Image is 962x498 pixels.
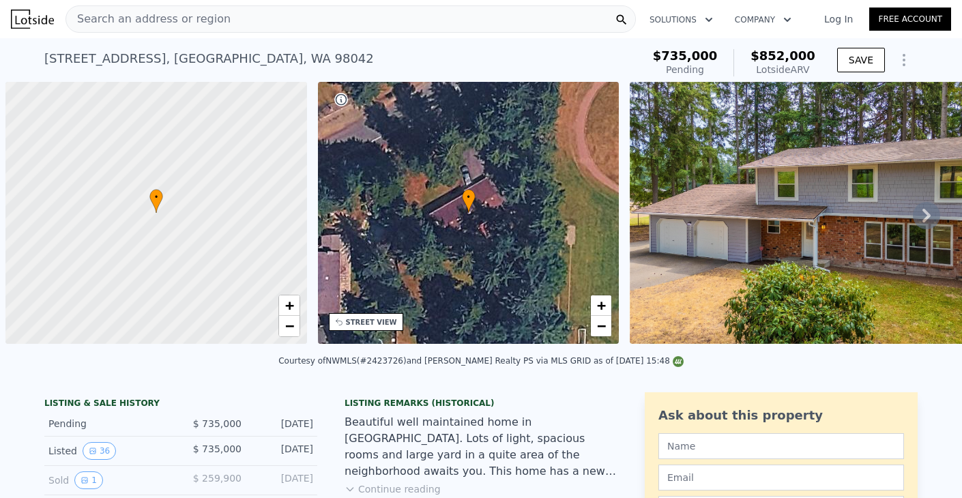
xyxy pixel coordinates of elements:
span: − [285,317,293,334]
a: Zoom out [591,316,611,336]
a: Zoom out [279,316,300,336]
button: View historical data [83,442,116,460]
input: Name [658,433,904,459]
a: Free Account [869,8,951,31]
span: + [285,297,293,314]
img: NWMLS Logo [673,356,684,367]
div: Lotside ARV [750,63,815,76]
div: LISTING & SALE HISTORY [44,398,317,411]
div: • [462,189,476,213]
div: [DATE] [252,471,313,489]
button: Company [724,8,802,32]
span: Search an address or region [66,11,231,27]
span: • [462,191,476,203]
div: Courtesy of NWMLS (#2423726) and [PERSON_NAME] Realty PS via MLS GRID as of [DATE] 15:48 [278,356,684,366]
div: [DATE] [252,417,313,430]
span: $ 735,000 [193,418,242,429]
div: Pending [653,63,718,76]
div: [DATE] [252,442,313,460]
span: $852,000 [750,48,815,63]
div: STREET VIEW [346,317,397,327]
div: Listing Remarks (Historical) [345,398,617,409]
div: Listed [48,442,170,460]
div: Ask about this property [658,406,904,425]
div: Beautiful well maintained home in [GEOGRAPHIC_DATA]. Lots of light, spacious rooms and large yard... [345,414,617,480]
div: Pending [48,417,170,430]
button: Solutions [639,8,724,32]
a: Log In [808,12,869,26]
span: + [597,297,606,314]
button: Continue reading [345,482,441,496]
div: [STREET_ADDRESS] , [GEOGRAPHIC_DATA] , WA 98042 [44,49,374,68]
a: Zoom in [279,295,300,316]
span: $ 259,900 [193,473,242,484]
div: • [149,189,163,213]
button: SAVE [837,48,885,72]
div: Sold [48,471,170,489]
span: − [597,317,606,334]
img: Lotside [11,10,54,29]
button: Show Options [890,46,918,74]
a: Zoom in [591,295,611,316]
span: $ 735,000 [193,443,242,454]
input: Email [658,465,904,490]
span: $735,000 [653,48,718,63]
span: • [149,191,163,203]
button: View historical data [74,471,103,489]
